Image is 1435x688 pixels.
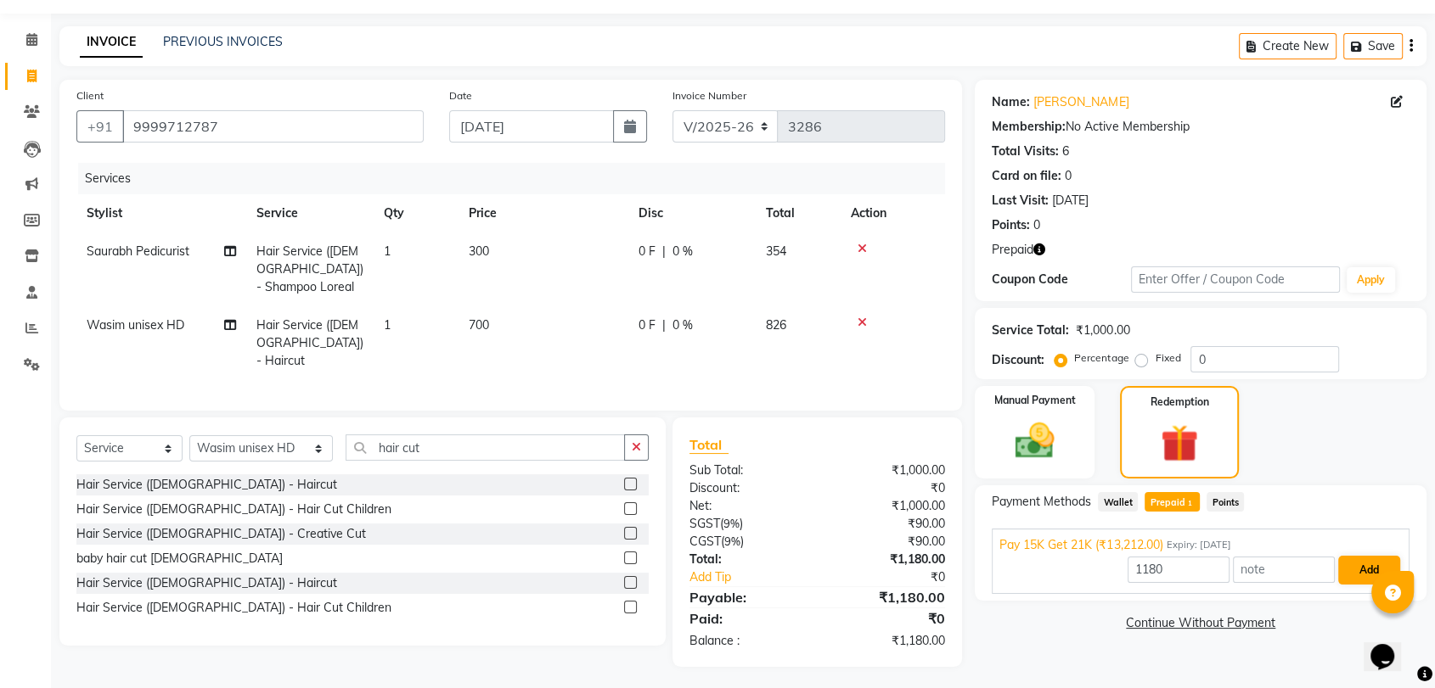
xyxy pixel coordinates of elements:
[1149,420,1210,467] img: _gift.svg
[1364,620,1418,671] iframe: chat widget
[672,316,693,334] span: 0 %
[1347,267,1395,293] button: Apply
[1128,557,1230,583] input: Amount
[992,493,1091,511] span: Payment Methods
[1338,556,1400,585] button: Add
[384,317,391,333] span: 1
[992,271,1131,288] div: Coupon Code
[818,497,959,515] div: ₹1,000.00
[992,118,1410,136] div: No Active Membership
[677,551,818,568] div: Total:
[724,534,740,548] span: 9%
[1074,350,1128,366] label: Percentage
[1033,216,1040,234] div: 0
[766,317,786,333] span: 826
[723,517,740,530] span: 9%
[163,34,283,49] a: PREVIOUS INVOICES
[1145,492,1200,512] span: Prepaid
[76,599,391,617] div: Hair Service ([DEMOGRAPHIC_DATA]) - Hair Cut Children
[122,110,424,143] input: Search by Name/Mobile/Email/Code
[677,568,841,586] a: Add Tip
[766,243,786,259] span: 354
[672,243,693,260] span: 0 %
[689,516,720,531] span: SGST
[992,192,1049,210] div: Last Visit:
[818,632,959,650] div: ₹1,180.00
[689,534,721,549] span: CGST
[994,393,1076,408] label: Manual Payment
[1003,418,1066,463] img: _cash.svg
[818,461,959,479] div: ₹1,000.00
[1233,557,1335,583] input: note
[992,216,1030,234] div: Points:
[87,243,189,259] span: Saurabh Pedicurist
[818,479,959,497] div: ₹0
[628,194,756,232] th: Disc
[78,163,958,194] div: Services
[677,608,818,629] div: Paid:
[662,316,666,334] span: |
[992,322,1069,339] div: Service Total:
[76,110,124,143] button: +91
[689,436,729,454] span: Total
[677,533,818,551] div: ( )
[677,461,818,479] div: Sub Total:
[76,574,337,592] div: Hair Service ([DEMOGRAPHIC_DATA]) - Haircut
[756,194,841,232] th: Total
[1065,167,1072,185] div: 0
[818,533,959,551] div: ₹90.00
[992,143,1059,160] div: Total Visits:
[841,194,945,232] th: Action
[459,194,628,232] th: Price
[1131,266,1340,293] input: Enter Offer / Coupon Code
[992,351,1044,369] div: Discount:
[677,632,818,650] div: Balance :
[1239,33,1337,59] button: Create New
[1155,350,1180,366] label: Fixed
[256,317,363,368] span: Hair Service ([DEMOGRAPHIC_DATA]) - Haircut
[76,194,246,232] th: Stylist
[841,568,958,586] div: ₹0
[76,525,366,543] div: Hair Service ([DEMOGRAPHIC_DATA]) - Creative Cut
[677,479,818,497] div: Discount:
[374,194,459,232] th: Qty
[1033,93,1128,111] a: [PERSON_NAME]
[1076,322,1129,339] div: ₹1,000.00
[992,118,1066,136] div: Membership:
[1098,492,1138,512] span: Wallet
[677,587,818,607] div: Payable:
[384,243,391,259] span: 1
[818,587,959,607] div: ₹1,180.00
[1062,143,1069,160] div: 6
[639,243,656,260] span: 0 F
[76,476,337,494] div: Hair Service ([DEMOGRAPHIC_DATA]) - Haircut
[256,243,363,294] span: Hair Service ([DEMOGRAPHIC_DATA]) - Shampoo Loreal
[818,515,959,533] div: ₹90.00
[992,167,1061,185] div: Card on file:
[76,501,391,518] div: Hair Service ([DEMOGRAPHIC_DATA]) - Hair Cut Children
[978,614,1423,632] a: Continue Without Payment
[469,243,489,259] span: 300
[449,88,472,103] label: Date
[818,551,959,568] div: ₹1,180.00
[1185,499,1195,509] span: 1
[469,317,489,333] span: 700
[992,241,1033,259] span: Prepaid
[1166,538,1230,552] span: Expiry: [DATE]
[1052,192,1089,210] div: [DATE]
[677,515,818,533] div: ( )
[672,88,746,103] label: Invoice Number
[76,88,104,103] label: Client
[662,243,666,260] span: |
[1343,33,1403,59] button: Save
[999,536,1162,554] span: Pay 15K Get 21K (₹13,212.00)
[80,27,143,58] a: INVOICE
[677,497,818,515] div: Net:
[87,317,184,333] span: Wasim unisex HD
[76,550,283,568] div: baby hair cut [DEMOGRAPHIC_DATA]
[992,93,1030,111] div: Name:
[818,608,959,629] div: ₹0
[1207,492,1244,512] span: Points
[639,316,656,334] span: 0 F
[246,194,374,232] th: Service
